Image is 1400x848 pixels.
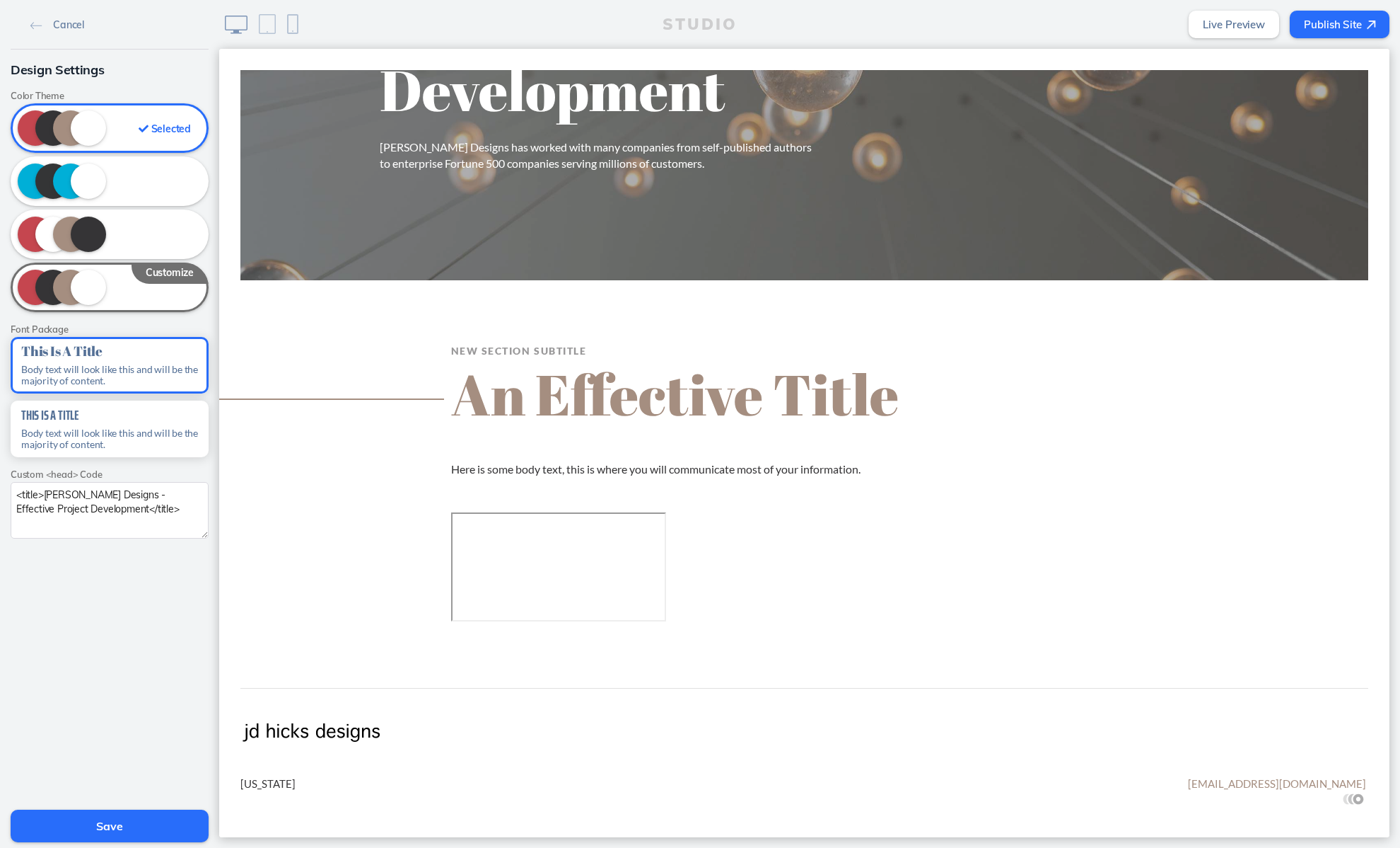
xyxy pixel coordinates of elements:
button: Publish Site [1290,11,1389,38]
button: Save [11,810,209,842]
label: Font Package [11,324,209,335]
img: icon-tablet@2x.png [259,14,276,34]
label: Custom <head> Code [11,469,209,480]
img: 97538ff6-0b96-4424-8d60-718765bd433d.png [21,661,163,706]
textarea: <title>[PERSON_NAME] Designs - Effective Project Development</title> [11,482,209,539]
div: Selected [139,121,191,137]
img: icon-arrow-ne@2x.png [1367,21,1376,30]
label: Color Theme [11,91,209,101]
div: This Is A Title [21,408,198,423]
img: icon-desktop@2x.png [225,16,247,34]
div: Body text will look like this and will be the majority of content. [21,428,198,450]
div: Here is some body text, this is where you will communicate most of your information. [232,412,939,428]
img: icon-back-arrow@2x.png [30,22,42,30]
a: Live Preview [1189,11,1279,38]
a: [EMAIL_ADDRESS][DOMAIN_NAME] [969,728,1147,741]
h2: An Effective Title [232,313,939,377]
p: [PERSON_NAME] Designs has worked with many companies from self-published authors to enterprise Fo... [161,90,599,122]
img: icon-phone@2x.png [287,14,298,34]
span: Cancel [53,18,84,31]
h5: New Section Subtitle [232,295,939,309]
p: [US_STATE] [21,728,585,743]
